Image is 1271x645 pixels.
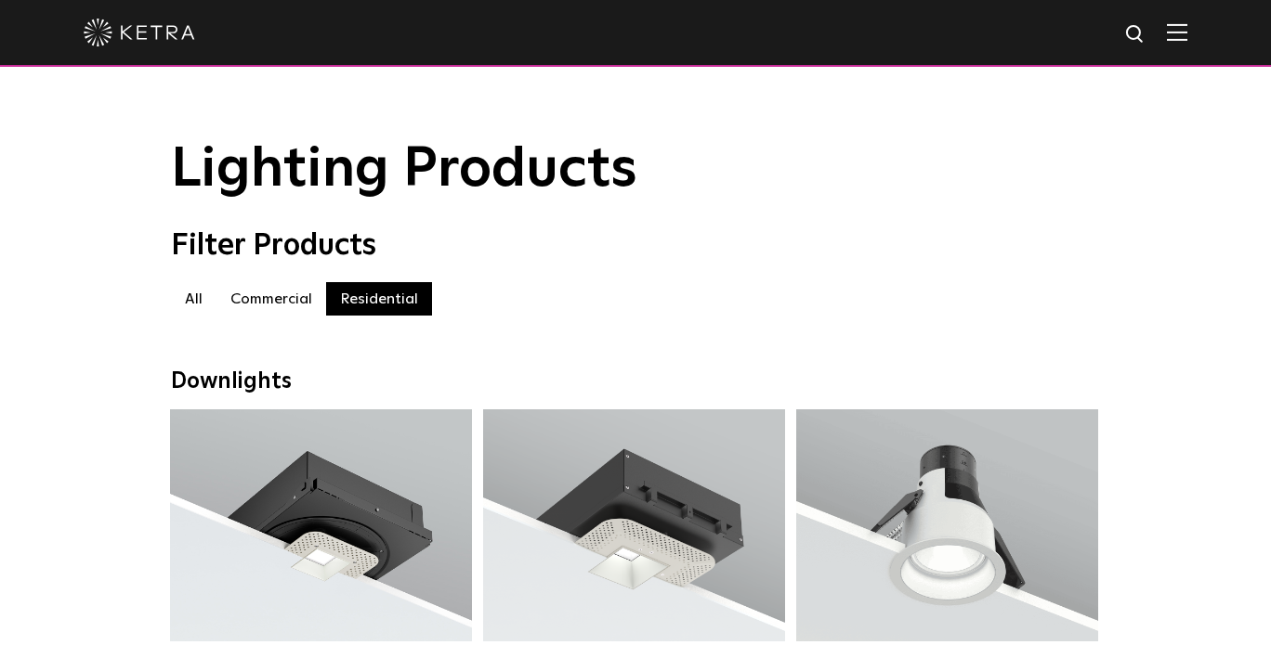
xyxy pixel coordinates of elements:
[171,282,216,316] label: All
[1167,23,1187,41] img: Hamburger%20Nav.svg
[326,282,432,316] label: Residential
[171,228,1100,264] div: Filter Products
[84,19,195,46] img: ketra-logo-2019-white
[171,368,1100,395] div: Downlights
[216,282,326,316] label: Commercial
[171,142,637,198] span: Lighting Products
[1124,23,1147,46] img: search icon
